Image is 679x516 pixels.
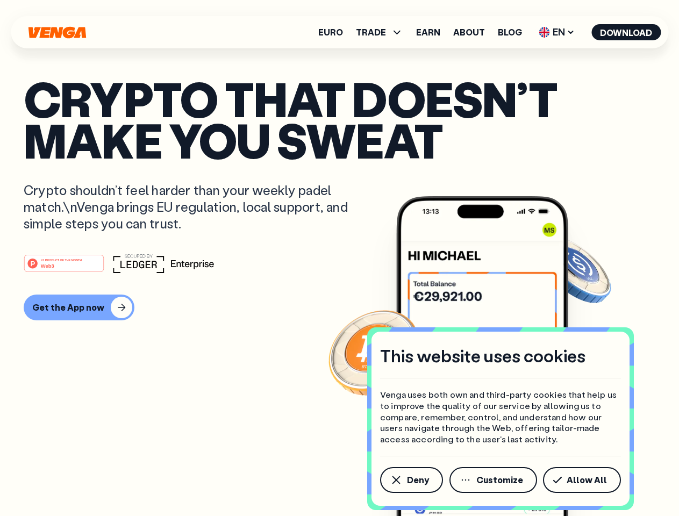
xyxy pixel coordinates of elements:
p: Crypto shouldn’t feel harder than your weekly padel match.\nVenga brings EU regulation, local sup... [24,182,363,232]
button: Download [591,24,661,40]
button: Customize [449,467,537,493]
button: Allow All [543,467,621,493]
a: Euro [318,28,343,37]
a: About [453,28,485,37]
tspan: #1 PRODUCT OF THE MONTH [41,258,82,261]
h4: This website uses cookies [380,345,585,367]
button: Get the App now [24,295,134,320]
span: TRADE [356,28,386,37]
p: Venga uses both own and third-party cookies that help us to improve the quality of our service by... [380,389,621,445]
span: EN [535,24,578,41]
p: Crypto that doesn’t make you sweat [24,78,655,160]
a: #1 PRODUCT OF THE MONTHWeb3 [24,261,104,275]
a: Earn [416,28,440,37]
img: USDC coin [536,231,613,309]
span: TRADE [356,26,403,39]
button: Deny [380,467,443,493]
svg: Home [27,26,87,39]
a: Get the App now [24,295,655,320]
span: Customize [476,476,523,484]
span: Deny [407,476,429,484]
a: Blog [498,28,522,37]
tspan: Web3 [41,262,54,268]
div: Get the App now [32,302,104,313]
img: flag-uk [539,27,549,38]
span: Allow All [567,476,607,484]
img: Bitcoin [326,304,423,400]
